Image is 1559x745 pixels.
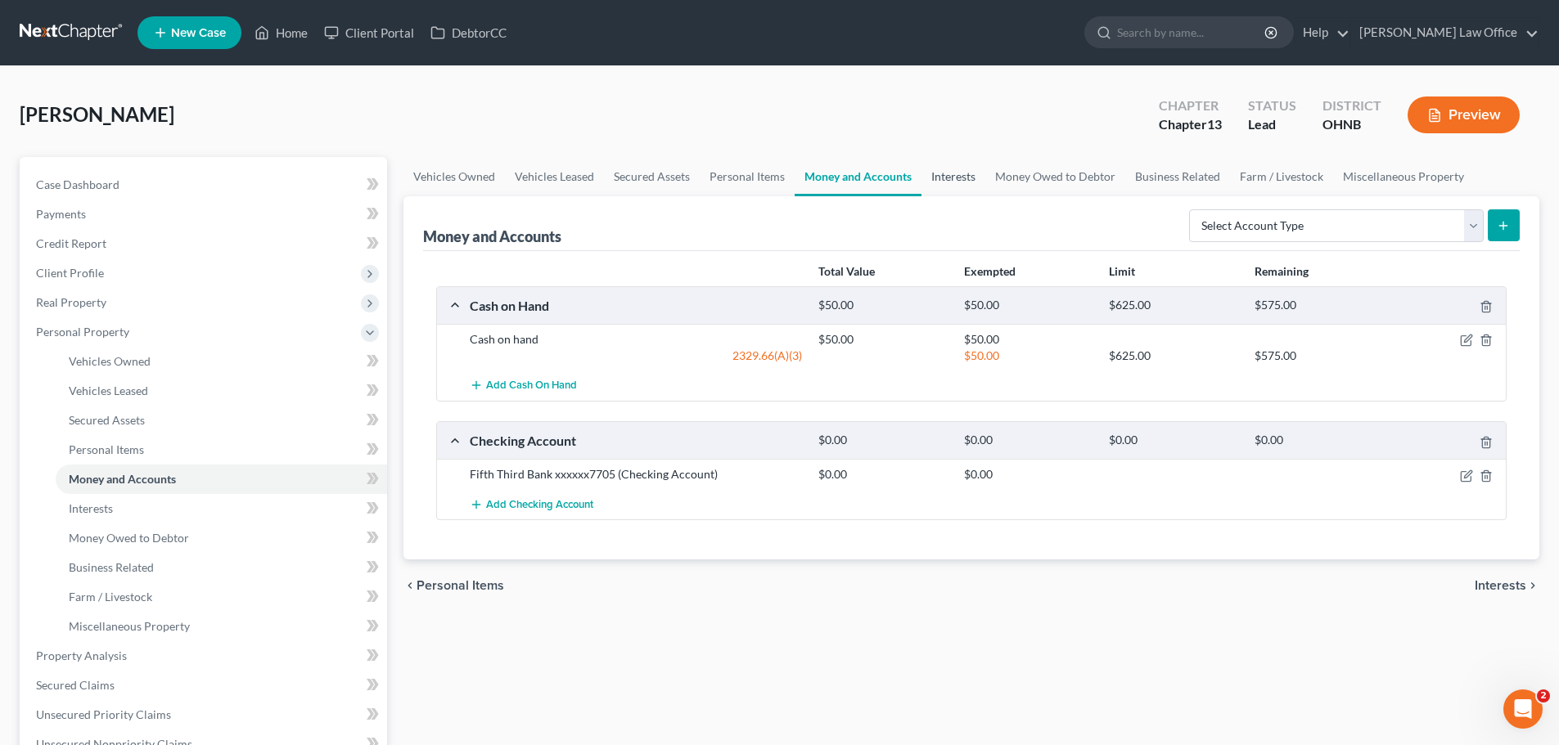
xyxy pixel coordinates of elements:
div: Fifth Third Bank xxxxxx7705 (Checking Account) [462,466,810,482]
div: $50.00 [810,298,955,313]
span: New Case [171,27,226,39]
button: Add Cash on Hand [470,370,577,401]
div: $50.00 [810,331,955,348]
a: Vehicles Owned [403,157,505,196]
div: $0.00 [810,466,955,482]
span: Payments [36,207,86,221]
strong: Exempted [964,264,1016,278]
span: Farm / Livestock [69,590,152,604]
div: $575.00 [1246,298,1391,313]
span: Personal Items [69,442,144,456]
button: Interests chevron_right [1475,579,1539,592]
strong: Total Value [818,264,875,278]
span: Interests [69,501,113,515]
a: Money Owed to Debtor [985,157,1125,196]
span: Real Property [36,295,106,309]
a: Farm / Livestock [1230,157,1333,196]
span: Unsecured Priority Claims [36,707,171,721]
span: Interests [1475,579,1526,592]
div: Checking Account [462,432,810,449]
a: Payments [23,200,387,229]
a: Farm / Livestock [56,582,387,612]
div: Chapter [1159,96,1222,115]
iframe: Intercom live chat [1503,689,1543,729]
strong: Remaining [1255,264,1309,278]
span: Vehicles Leased [69,384,148,397]
i: chevron_left [403,579,417,592]
div: $50.00 [956,331,1101,348]
input: Search by name... [1117,17,1267,47]
a: Unsecured Priority Claims [23,700,387,729]
a: Vehicles Leased [56,376,387,406]
div: $625.00 [1101,298,1246,313]
button: chevron_left Personal Items [403,579,504,592]
span: Money Owed to Debtor [69,531,189,545]
a: Interests [56,494,387,523]
span: Secured Claims [36,678,115,692]
a: Money and Accounts [56,465,387,494]
span: Business Related [69,560,154,574]
a: Secured Claims [23,671,387,700]
span: Money and Accounts [69,472,176,486]
a: Credit Report [23,229,387,258]
div: Cash on hand [462,331,810,348]
span: Case Dashboard [36,177,119,191]
span: Credit Report [36,236,106,250]
span: Add Cash on Hand [486,379,577,393]
span: 2 [1537,689,1550,702]
div: $0.00 [1246,433,1391,448]
a: Personal Items [700,157,795,196]
span: Property Analysis [36,649,127,662]
a: Secured Assets [56,406,387,435]
span: [PERSON_NAME] [20,102,174,126]
div: District [1322,96,1381,115]
a: Business Related [56,553,387,582]
span: Miscellaneous Property [69,619,190,633]
span: Add Checking Account [486,498,593,511]
div: $50.00 [956,348,1101,364]
a: Vehicles Leased [505,157,604,196]
a: Miscellaneous Property [56,612,387,641]
a: Business Related [1125,157,1230,196]
div: $50.00 [956,298,1101,313]
a: Help [1295,18,1349,47]
a: Money and Accounts [795,157,921,196]
span: Vehicles Owned [69,354,151,368]
span: Secured Assets [69,413,145,427]
div: Lead [1248,115,1296,134]
div: Cash on Hand [462,297,810,314]
div: Chapter [1159,115,1222,134]
a: Case Dashboard [23,170,387,200]
a: Interests [921,157,985,196]
div: $0.00 [810,433,955,448]
span: 13 [1207,116,1222,132]
div: $575.00 [1246,348,1391,364]
a: Miscellaneous Property [1333,157,1474,196]
a: Client Portal [316,18,422,47]
div: $625.00 [1101,348,1246,364]
div: Money and Accounts [423,227,561,246]
div: OHNB [1322,115,1381,134]
a: Money Owed to Debtor [56,523,387,553]
span: Client Profile [36,266,104,280]
a: Home [246,18,316,47]
a: [PERSON_NAME] Law Office [1351,18,1539,47]
button: Add Checking Account [470,489,593,519]
strong: Limit [1109,264,1135,278]
a: Personal Items [56,435,387,465]
div: $0.00 [956,466,1101,482]
a: Vehicles Owned [56,347,387,376]
span: Personal Property [36,325,129,339]
span: Personal Items [417,579,504,592]
div: $0.00 [956,433,1101,448]
button: Preview [1408,96,1520,133]
a: Property Analysis [23,641,387,671]
a: DebtorCC [422,18,515,47]
div: 2329.66(A)(3) [462,348,810,364]
i: chevron_right [1526,579,1539,592]
div: Status [1248,96,1296,115]
div: $0.00 [1101,433,1246,448]
a: Secured Assets [604,157,700,196]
